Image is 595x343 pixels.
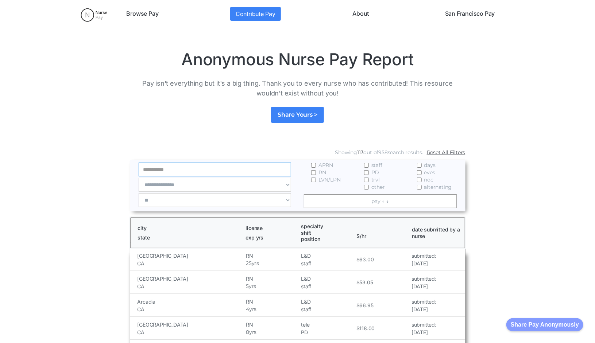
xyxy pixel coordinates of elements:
[364,170,369,175] input: PD
[301,252,354,260] h5: L&D
[417,170,422,175] input: eves
[246,234,295,241] h1: exp yrs
[424,169,435,176] span: eves
[356,256,360,263] h5: $
[412,305,436,313] h5: [DATE]
[301,321,354,328] h5: tele
[138,225,239,231] h1: city
[412,275,436,290] a: submitted:[DATE]
[335,149,423,156] div: Showing out of search results.
[364,178,369,182] input: trvl
[371,161,382,169] span: staff
[412,275,436,282] h5: submitted:
[371,176,380,183] span: trvl
[311,163,316,168] input: APRN
[349,7,372,21] a: About
[378,149,387,156] span: 958
[311,170,316,175] input: RN
[412,260,436,267] h5: [DATE]
[246,328,249,336] h5: 8
[130,78,465,98] p: Pay isn't everything but it's a big thing. Thank you to every nurse who has contributed! This res...
[249,305,256,313] h5: yrs
[301,260,354,267] h5: staff
[138,282,244,290] h5: CA
[424,176,433,183] span: noc
[412,252,436,260] h5: submitted:
[412,298,436,305] h5: submitted:
[364,163,369,168] input: staff
[249,328,256,336] h5: yrs
[301,282,354,290] h5: staff
[246,282,249,290] h5: 5
[301,236,350,242] h1: position
[412,321,436,336] a: submitted:[DATE]
[138,328,244,336] h5: CA
[301,328,354,336] h5: PD
[138,321,244,328] h5: [GEOGRAPHIC_DATA]
[246,321,299,328] h5: RN
[130,49,465,70] h1: Anonymous Nurse Pay Report
[124,7,162,21] a: Browse Pay
[301,305,354,313] h5: staff
[130,147,465,211] form: Email Form
[360,301,374,309] h5: 66.95
[246,225,295,231] h1: license
[311,178,316,182] input: LVN/LPN
[412,298,436,313] a: submitted:[DATE]
[360,278,373,286] h5: 53.05
[417,163,422,168] input: days
[230,7,281,21] a: Contribute Pay
[364,185,369,190] input: other
[412,226,461,239] h1: date submitted by a nurse
[357,149,363,156] span: 113
[138,234,239,241] h1: state
[371,183,385,191] span: other
[357,226,406,239] h1: $/hr
[412,282,436,290] h5: [DATE]
[360,324,375,332] h5: 118.00
[318,176,341,183] span: LVN/LPN
[360,256,374,263] h5: 63.00
[424,161,436,169] span: days
[371,169,379,176] span: PD
[301,230,350,236] h1: shift
[356,301,360,309] h5: $
[138,305,244,313] h5: CA
[304,194,457,208] a: pay ↑ ↓
[412,328,436,336] h5: [DATE]
[301,298,354,305] h5: L&D
[301,223,350,230] h1: specialty
[318,169,326,176] span: RN
[252,260,259,267] h5: yrs
[138,275,244,282] h5: [GEOGRAPHIC_DATA]
[246,298,299,305] h5: RN
[506,318,583,331] button: Share Pay Anonymously
[246,252,299,260] h5: RN
[417,178,422,182] input: noc
[246,275,299,282] h5: RN
[427,149,465,156] a: Reset All Filters
[246,305,249,313] h5: 4
[246,260,252,267] h5: 25
[138,260,244,267] h5: CA
[301,275,354,282] h5: L&D
[249,282,256,290] h5: yrs
[412,321,436,328] h5: submitted:
[138,252,244,260] h5: [GEOGRAPHIC_DATA]
[417,185,422,190] input: alternating
[271,107,324,123] a: Share Yours >
[138,298,244,305] h5: Arcadia
[442,7,498,21] a: San Francisco Pay
[356,278,360,286] h5: $
[424,183,452,191] span: alternating
[412,252,436,267] a: submitted:[DATE]
[318,161,333,169] span: APRN
[356,324,360,332] h5: $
